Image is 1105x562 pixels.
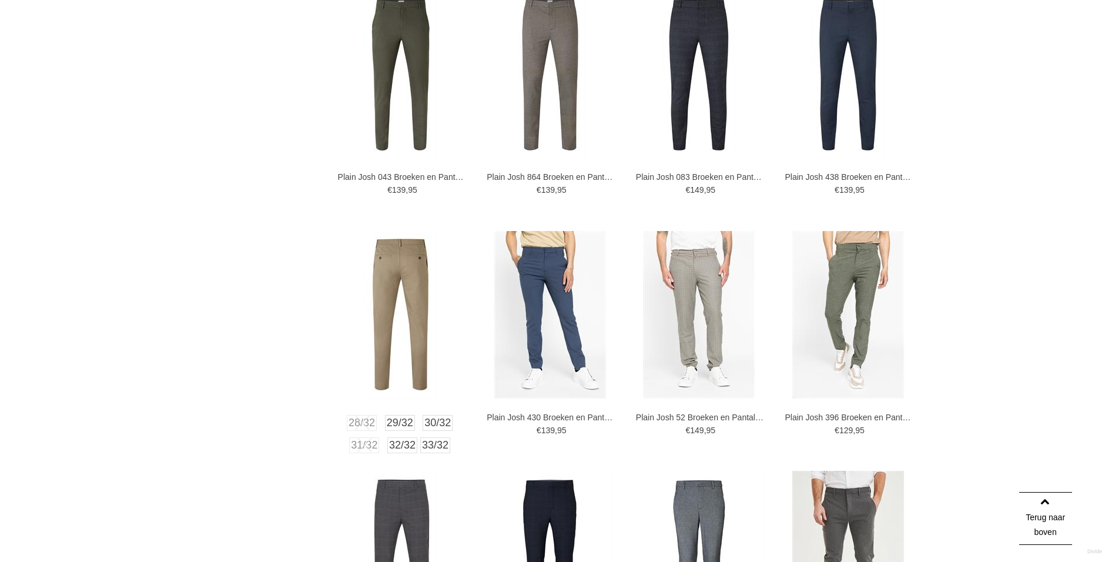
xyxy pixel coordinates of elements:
[537,185,541,195] span: €
[853,426,855,435] span: ,
[704,185,706,195] span: ,
[392,185,406,195] span: 139
[853,185,855,195] span: ,
[643,231,755,399] img: Plain Josh 52 Broeken en Pantalons
[487,172,616,182] a: Plain Josh 864 Broeken en Pantalons
[420,437,450,453] a: 33/32
[785,412,914,423] a: Plain Josh 396 Broeken en Pantalons
[1019,492,1072,545] a: Terug naar boven
[487,412,616,423] a: Plain Josh 430 Broeken en Pantalons
[636,412,765,423] a: Plain Josh 52 Broeken en Pantalons
[855,185,865,195] span: 95
[690,185,704,195] span: 149
[406,185,408,195] span: ,
[387,437,417,453] a: 32/32
[541,185,555,195] span: 139
[1087,544,1102,559] a: Divide
[338,172,467,182] a: Plain Josh 043 Broeken en Pantalons
[557,185,567,195] span: 95
[364,231,437,399] img: Plain Josh 438 Broeken en Pantalons
[706,185,716,195] span: 95
[835,185,839,195] span: €
[555,426,557,435] span: ,
[541,426,555,435] span: 139
[387,185,392,195] span: €
[636,172,765,182] a: Plain Josh 083 Broeken en Pantalons
[839,185,853,195] span: 139
[557,426,567,435] span: 95
[408,185,417,195] span: 95
[792,231,904,399] img: Plain Josh 396 Broeken en Pantalons
[706,426,716,435] span: 95
[555,185,557,195] span: ,
[855,426,865,435] span: 95
[704,426,706,435] span: ,
[835,426,839,435] span: €
[537,426,541,435] span: €
[785,172,914,182] a: Plain Josh 438 Broeken en Pantalons
[494,231,606,399] img: Plain Josh 430 Broeken en Pantalons
[690,426,704,435] span: 149
[839,426,853,435] span: 129
[385,415,415,431] a: 29/32
[685,426,690,435] span: €
[423,415,453,431] a: 30/32
[685,185,690,195] span: €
